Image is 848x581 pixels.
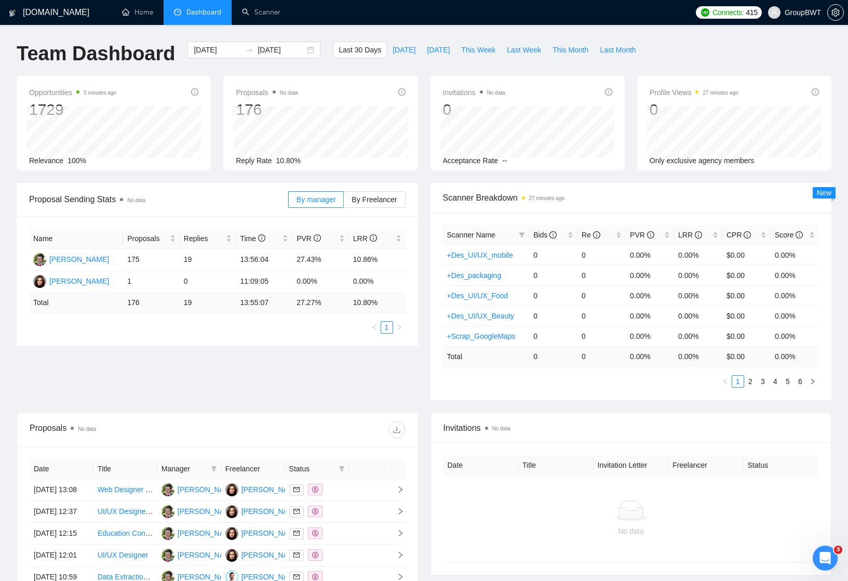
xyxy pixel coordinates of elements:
[421,42,455,58] button: [DATE]
[452,525,811,537] div: No data
[297,234,321,243] span: PVR
[292,249,349,271] td: 27.43%
[757,376,769,387] a: 3
[161,572,237,580] a: AS[PERSON_NAME]
[519,232,525,238] span: filter
[492,426,510,431] span: No data
[533,231,557,239] span: Bids
[461,44,495,56] span: This Week
[93,545,157,566] td: UI/UX Designer
[443,421,819,434] span: Invitations
[258,234,265,242] span: info-circle
[312,486,318,493] span: dollar
[29,293,123,313] td: Total
[813,546,838,571] iframe: Intercom live chat
[388,508,404,515] span: right
[547,42,594,58] button: This Month
[577,265,626,285] td: 0
[827,8,844,17] a: setting
[194,44,241,56] input: Start date
[719,375,732,388] button: left
[770,376,781,387] a: 4
[336,461,347,477] span: filter
[93,479,157,501] td: Web Designer for One-Page Landing Page
[577,326,626,346] td: 0
[225,507,301,515] a: SK[PERSON_NAME]
[93,501,157,523] td: UI/UX Designer for AI Political Advocacy Platform
[30,501,93,523] td: [DATE] 12:37
[806,375,819,388] li: Next Page
[674,285,722,306] td: 0.00%
[529,346,577,366] td: 0
[782,375,794,388] li: 5
[68,156,86,165] span: 100%
[447,312,515,320] a: +Des_UI/UX_Beauty
[241,484,301,495] div: [PERSON_NAME]
[225,505,238,518] img: SK
[388,421,405,438] button: download
[30,523,93,545] td: [DATE] 12:15
[161,485,237,493] a: AS[PERSON_NAME]
[393,44,415,56] span: [DATE]
[775,231,803,239] span: Score
[719,375,732,388] li: Previous Page
[225,483,238,496] img: SK
[674,245,722,265] td: 0.00%
[769,375,782,388] li: 4
[349,249,406,271] td: 10.86%
[757,375,769,388] li: 3
[161,507,237,515] a: AS[PERSON_NAME]
[191,88,198,96] span: info-circle
[293,486,300,493] span: mail
[549,231,557,239] span: info-circle
[221,459,285,479] th: Freelancer
[225,529,301,537] a: SK[PERSON_NAME]
[744,231,751,239] span: info-circle
[674,346,722,366] td: 0.00 %
[339,466,345,472] span: filter
[225,527,238,540] img: SK
[388,551,404,559] span: right
[236,100,298,120] div: 176
[180,229,236,249] th: Replies
[529,326,577,346] td: 0
[529,265,577,285] td: 0
[209,461,219,477] span: filter
[447,271,502,280] a: +Des_packaging
[746,7,758,18] span: 415
[553,44,588,56] span: This Month
[29,229,123,249] th: Name
[695,231,702,239] span: info-circle
[487,90,505,96] span: No data
[127,233,168,244] span: Proposals
[161,550,237,559] a: AS[PERSON_NAME]
[703,90,738,96] time: 27 minutes ago
[381,321,393,334] li: 1
[98,573,402,581] a: Data Extraction/Automation Specialist - Automate Reports & BI (Lightspeed/Shopify/Heartland)
[184,233,224,244] span: Replies
[293,574,300,580] span: mail
[722,346,771,366] td: $ 0.00
[161,483,174,496] img: AS
[626,285,674,306] td: 0.00%
[701,8,709,17] img: upwork-logo.png
[29,193,288,206] span: Proposal Sending Stats
[443,346,530,366] td: Total
[30,545,93,566] td: [DATE] 12:01
[605,88,612,96] span: info-circle
[368,321,381,334] li: Previous Page
[161,549,174,562] img: AS
[161,463,207,474] span: Manager
[771,245,819,265] td: 0.00%
[84,90,116,96] time: 5 minutes ago
[93,523,157,545] td: Education Consulting Website Development
[29,86,116,99] span: Opportunities
[225,572,301,580] a: AY[PERSON_NAME]
[529,306,577,326] td: 0
[127,197,145,203] span: No data
[626,245,674,265] td: 0.00%
[577,285,626,306] td: 0
[30,479,93,501] td: [DATE] 13:08
[393,321,406,334] button: right
[29,156,63,165] span: Relevance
